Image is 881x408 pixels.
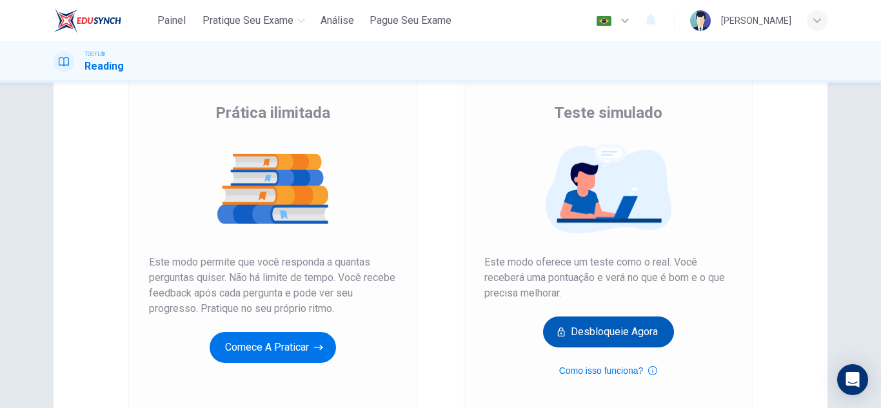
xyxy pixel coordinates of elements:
img: Profile picture [690,10,711,31]
button: Painel [151,9,192,32]
button: Análise [315,9,359,32]
button: Desbloqueie agora [543,316,674,347]
img: pt [596,16,612,26]
span: Painel [157,13,186,28]
span: Teste simulado [554,102,662,123]
a: EduSynch logo [54,8,151,34]
span: Pratique seu exame [203,13,293,28]
button: Comece a praticar [210,332,336,363]
button: Pratique seu exame [197,9,310,32]
span: TOEFL® [84,50,105,59]
button: Como isso funciona? [559,363,658,378]
button: Pague Seu Exame [364,9,457,32]
span: Análise [321,13,354,28]
span: Prática ilimitada [215,102,330,123]
img: EduSynch logo [54,8,121,34]
span: Este modo permite que você responda a quantas perguntas quiser. Não há limite de tempo. Você rece... [149,255,397,316]
span: Este modo oferece um teste como o real. Você receberá uma pontuação e verá no que é bom e o que p... [484,255,732,301]
span: Pague Seu Exame [370,13,451,28]
div: Open Intercom Messenger [837,364,868,395]
h1: Reading [84,59,124,74]
div: [PERSON_NAME] [721,13,791,28]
